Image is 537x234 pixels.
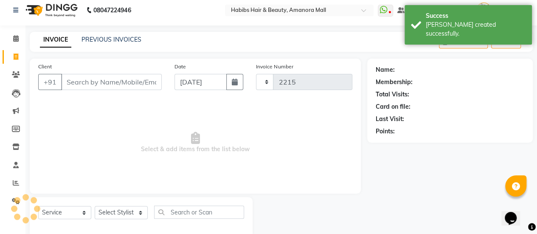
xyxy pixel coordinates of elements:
div: Total Visits: [376,90,409,99]
div: Name: [376,65,395,74]
label: Client [38,63,52,70]
div: Points: [376,127,395,136]
img: Manager [476,3,491,17]
button: +91 [38,74,62,90]
div: Bill created successfully. [426,20,526,38]
label: Invoice Number [256,63,293,70]
a: INVOICE [40,32,71,48]
span: Select & add items from the list below [38,100,352,185]
div: Card on file: [376,102,410,111]
div: Success [426,11,526,20]
div: Membership: [376,78,413,87]
div: Last Visit: [376,115,404,124]
iframe: chat widget [501,200,529,226]
input: Search by Name/Mobile/Email/Code [61,74,162,90]
label: Date [174,63,186,70]
a: PREVIOUS INVOICES [82,36,141,43]
input: Search or Scan [154,206,244,219]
